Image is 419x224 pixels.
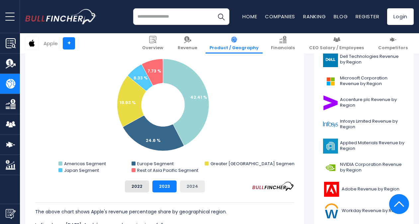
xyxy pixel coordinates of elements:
button: Search [213,8,229,25]
span: NVIDIA Corporation Revenue by Region [340,162,405,173]
a: Blog [334,13,348,20]
span: Applied Materials Revenue by Region [340,140,405,152]
div: Apple [43,40,58,47]
img: AAPL logo [26,37,38,50]
text: 42.41 % [190,94,207,100]
a: CEO Salary / Employees [305,33,368,54]
svg: Apple's Revenue Share by Region [35,42,294,175]
a: Accenture plc Revenue by Region [319,94,409,112]
img: bullfincher logo [25,9,97,24]
p: The above chart shows Apple's revenue percentage share by geographical region. [35,208,294,216]
a: Microsoft Corporation Revenue by Region [319,72,409,90]
img: ACN logo [323,95,338,110]
img: INFY logo [323,117,338,132]
button: 2024 [180,180,205,192]
text: Europe Segment [137,161,174,167]
span: Overview [142,45,163,51]
a: Competitors [374,33,412,54]
span: Workday Revenue by Region [342,208,404,214]
a: Dell Technologies Revenue by Region [319,51,409,69]
text: Americas Segment [64,161,106,167]
a: Companies [265,13,295,20]
text: 7.73 % [147,68,161,74]
img: DELL logo [323,52,338,67]
a: Register [356,13,379,20]
img: WDAY logo [323,203,340,218]
span: Adobe Revenue by Region [342,186,399,192]
img: AMAT logo [323,139,338,154]
a: Workday Revenue by Region [319,202,409,220]
img: ADBE logo [323,182,340,197]
text: Greater [GEOGRAPHIC_DATA] Segment [210,161,296,167]
span: Dell Technologies Revenue by Region [340,54,405,65]
span: Competitors [378,45,408,51]
a: Infosys Limited Revenue by Region [319,115,409,134]
span: Revenue [178,45,197,51]
img: MSFT logo [323,74,338,89]
a: Financials [267,33,299,54]
span: Product / Geography [209,45,259,51]
span: Microsoft Corporation Revenue by Region [340,75,405,87]
text: Rest of Asia Pacific Segment [137,167,198,173]
text: Japan Segment [64,167,99,173]
span: CEO Salary / Employees [309,45,364,51]
span: Accenture plc Revenue by Region [340,97,405,108]
a: Home [242,13,257,20]
a: Login [387,8,414,25]
text: 18.93 % [120,99,136,106]
span: Financials [271,45,295,51]
text: 6.33 % [133,75,148,81]
a: + [63,37,75,50]
a: Adobe Revenue by Region [319,180,409,198]
img: NVDA logo [323,160,338,175]
span: Infosys Limited Revenue by Region [340,119,405,130]
button: 2023 [152,180,177,192]
a: NVIDIA Corporation Revenue by Region [319,159,409,177]
a: Go to homepage [25,9,97,24]
text: 24.6 % [146,137,161,144]
a: Overview [138,33,167,54]
a: Product / Geography [206,33,263,54]
a: Revenue [174,33,201,54]
a: Applied Materials Revenue by Region [319,137,409,155]
button: 2022 [125,180,149,192]
a: Ranking [303,13,326,20]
